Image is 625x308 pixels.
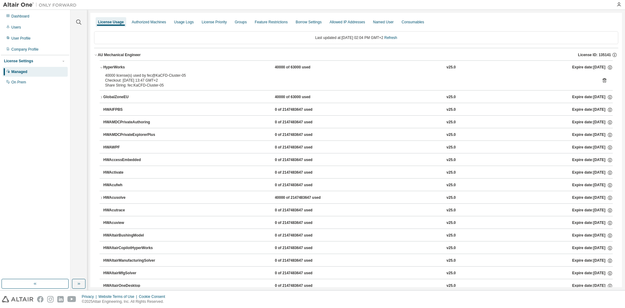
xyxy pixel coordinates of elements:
div: License Usage [98,20,124,25]
button: HWAcufwh0 of 2147483647 usedv25.0Expire date:[DATE] [103,179,613,192]
div: 0 of 2147483647 used [275,132,330,138]
div: User Profile [11,36,31,41]
img: altair_logo.svg [2,296,33,302]
button: HWAWPF0 of 2147483647 usedv25.0Expire date:[DATE] [103,141,613,154]
div: Expire date: [DATE] [572,120,613,125]
div: Expire date: [DATE] [572,258,613,264]
div: HWAcuview [103,220,158,226]
div: v25.0 [446,283,456,289]
div: Feature Restrictions [255,20,288,25]
div: Expire date: [DATE] [572,208,613,213]
div: 0 of 2147483647 used [275,183,330,188]
img: youtube.svg [67,296,76,302]
img: facebook.svg [37,296,44,302]
div: 0 of 2147483647 used [275,258,330,264]
button: HWAMDCPrivateExplorerPlus0 of 2147483647 usedv25.0Expire date:[DATE] [103,128,613,142]
div: 0 of 2147483647 used [275,271,330,276]
div: Expire date: [DATE] [572,94,613,100]
div: HWAMDCPrivateExplorerPlus [103,132,158,138]
div: Groups [235,20,247,25]
div: Company Profile [11,47,39,52]
div: Expire date: [DATE] [572,107,613,113]
div: Expire date: [DATE] [572,183,613,188]
div: Website Terms of Use [98,294,139,299]
div: 40000 of 63000 used [275,65,330,70]
div: Expire date: [DATE] [572,157,613,163]
div: Allowed IP Addresses [330,20,365,25]
button: HWAltairOneDesktop0 of 2147483647 usedv25.0Expire date:[DATE] [103,279,613,293]
div: HWAcufwh [103,183,158,188]
div: v25.0 [446,107,456,113]
div: Dashboard [11,14,29,19]
button: HWAccessEmbedded0 of 2147483647 usedv25.0Expire date:[DATE] [103,153,613,167]
div: HWAltairOneDesktop [103,283,158,289]
div: Borrow Settings [296,20,322,25]
div: Authorized Machines [132,20,166,25]
div: Named User [373,20,393,25]
div: v25.0 [446,245,456,251]
p: © 2025 Altair Engineering, Inc. All Rights Reserved. [82,299,169,304]
div: Expire date: [DATE] [572,271,613,276]
div: Expire date: [DATE] [572,233,613,238]
div: HWAccessEmbedded [103,157,158,163]
div: Privacy [82,294,98,299]
div: Consumables [402,20,424,25]
div: GlobalZoneEU [103,94,158,100]
button: HWAltairCopilotHyperWorks0 of 2147483647 usedv25.0Expire date:[DATE] [103,241,613,255]
div: v25.0 [446,271,456,276]
div: 0 of 2147483647 used [275,208,330,213]
div: v25.0 [446,120,456,125]
div: HWAMDCPrivateAuthoring [103,120,158,125]
div: Expire date: [DATE] [572,195,613,201]
button: AU Mechanical EngineerLicense ID: 135141 [94,48,618,62]
div: 0 of 2147483647 used [275,170,330,175]
button: HWAltairMfgSolver0 of 2147483647 usedv25.0Expire date:[DATE] [103,267,613,280]
div: v25.0 [446,220,456,226]
div: HWAltairCopilotHyperWorks [103,245,158,251]
div: On Prem [11,80,26,85]
div: v25.0 [446,170,456,175]
div: Share String: fec:KaCFD-Cluster-05 [105,83,593,88]
div: 0 of 2147483647 used [275,220,330,226]
button: HWActivate0 of 2147483647 usedv25.0Expire date:[DATE] [103,166,613,179]
button: HWAcuview0 of 2147483647 usedv25.0Expire date:[DATE] [103,216,613,230]
div: v25.0 [446,208,456,213]
div: HWAltairBushingModel [103,233,158,238]
div: 0 of 2147483647 used [275,145,330,150]
div: Expire date: [DATE] [572,145,613,150]
div: Expire date: [DATE] [572,220,613,226]
div: v25.0 [446,94,456,100]
div: 40000 of 63000 used [275,94,330,100]
div: HWAltairManufacturingSolver [103,258,158,264]
div: v25.0 [446,65,456,70]
div: Expire date: [DATE] [572,283,613,289]
div: v25.0 [446,195,456,201]
button: HWAcutrace0 of 2147483647 usedv25.0Expire date:[DATE] [103,204,613,217]
div: v25.0 [446,157,456,163]
div: Last updated at: [DATE] 02:04 PM GMT+2 [94,31,618,44]
button: HWAltairManufacturingSolver0 of 2147483647 usedv25.0Expire date:[DATE] [103,254,613,268]
div: 40000 license(s) used by fec@KaCFD-Cluster-05 [105,73,593,78]
div: Checkout: [DATE] 13:47 GMT+2 [105,78,593,83]
div: HWAcusolve [103,195,158,201]
div: 0 of 2147483647 used [275,233,330,238]
a: Refresh [384,36,397,40]
div: 0 of 2147483647 used [275,120,330,125]
div: HWActivate [103,170,158,175]
button: GlobalZoneEU40000 of 63000 usedv25.0Expire date:[DATE] [100,90,613,104]
div: v25.0 [446,183,456,188]
button: HyperWorks40000 of 63000 usedv25.0Expire date:[DATE] [100,61,613,74]
div: HWAcutrace [103,208,158,213]
div: v25.0 [446,132,456,138]
img: instagram.svg [47,296,54,302]
div: v25.0 [446,258,456,264]
div: Users [11,25,21,30]
div: License Priority [202,20,227,25]
button: HWAltairBushingModel0 of 2147483647 usedv25.0Expire date:[DATE] [103,229,613,242]
div: 0 of 2147483647 used [275,245,330,251]
div: Expire date: [DATE] [572,245,613,251]
div: AU Mechanical Engineer [98,52,141,57]
div: HyperWorks [103,65,158,70]
div: HWAIFPBS [103,107,158,113]
div: Expire date: [DATE] [572,65,613,70]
